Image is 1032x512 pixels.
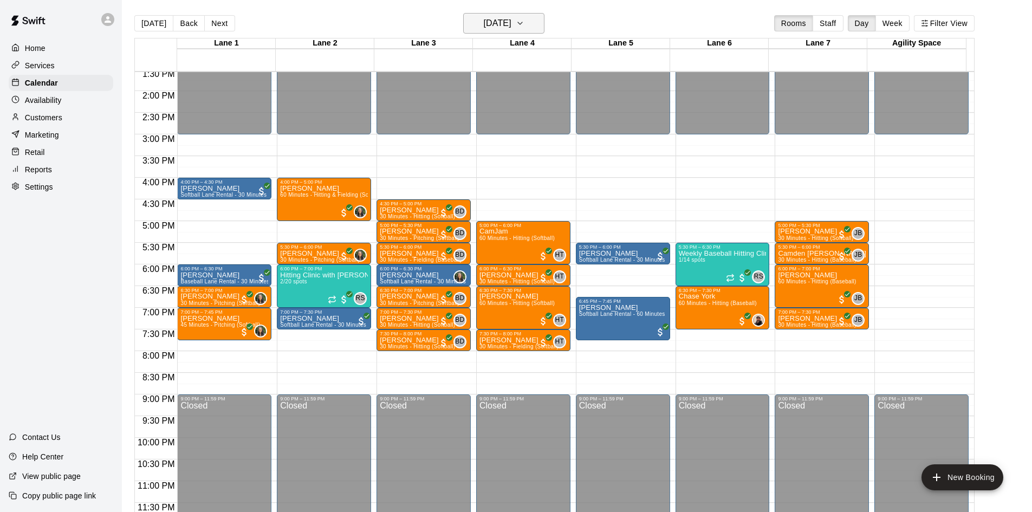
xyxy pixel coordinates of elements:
[752,314,765,327] div: Will Smith
[775,221,869,243] div: 5:00 PM – 5:30 PM: Hannah Seipt
[778,396,866,401] div: 9:00 PM – 11:59 PM
[670,38,769,49] div: Lane 6
[479,396,567,401] div: 9:00 PM – 11:59 PM
[453,227,466,240] div: Bryce Dahnert
[579,299,667,304] div: 6:45 PM – 7:45 PM
[140,156,178,165] span: 3:30 PM
[256,186,267,197] span: All customers have paid
[852,249,865,262] div: Joseph Bauserman
[180,396,268,401] div: 9:00 PM – 11:59 PM
[22,471,81,482] p: View public page
[476,286,570,329] div: 6:30 PM – 7:30 PM: Savannah Clark
[9,75,113,91] a: Calendar
[655,251,666,262] span: All customers have paid
[177,308,271,340] div: 7:00 PM – 7:45 PM: Cameron Young
[856,314,865,327] span: Joseph Bauserman
[380,278,466,284] span: Softball Lane Rental - 30 Minutes
[22,451,63,462] p: Help Center
[280,266,368,271] div: 6:00 PM – 7:00 PM
[377,308,471,329] div: 7:00 PM – 7:30 PM: Peyton Foley
[22,432,61,443] p: Contact Us
[135,459,177,469] span: 10:30 PM
[555,315,564,326] span: HT
[737,316,748,327] span: All customers have paid
[380,322,455,328] span: 30 Minutes - Hitting (Softball)
[255,293,266,304] img: Megan MacDonald
[453,314,466,327] div: Bryce Dahnert
[836,251,847,262] span: All customers have paid
[557,314,566,327] span: Hannah Thomas
[9,40,113,56] div: Home
[479,300,555,306] span: 60 Minutes - Hitting (Softball)
[358,249,367,262] span: Megan MacDonald
[458,249,466,262] span: Bryce Dahnert
[239,327,250,338] span: All customers have paid
[455,315,464,326] span: BD
[484,16,511,31] h6: [DATE]
[239,294,250,305] span: All customers have paid
[140,178,178,187] span: 4:00 PM
[458,292,466,305] span: Bryce Dahnert
[438,208,449,218] span: All customers have paid
[377,243,471,264] div: 5:30 PM – 6:00 PM: Austin Shomaker
[140,286,178,295] span: 6:30 PM
[25,43,46,54] p: Home
[555,250,564,261] span: HT
[555,271,564,282] span: HT
[679,396,767,401] div: 9:00 PM – 11:59 PM
[778,322,856,328] span: 30 Minutes - Hitting (Baseball)
[769,38,867,49] div: Lane 7
[538,273,549,283] span: All customers have paid
[140,243,178,252] span: 5:30 PM
[9,161,113,178] div: Reports
[380,396,468,401] div: 9:00 PM – 11:59 PM
[778,235,853,241] span: 30 Minutes - Hitting (Softball)
[455,250,464,261] span: BD
[377,199,471,221] div: 4:30 PM – 5:00 PM: Charlie Sall
[277,243,371,264] div: 5:30 PM – 6:00 PM: Piper Ramsey
[140,91,178,100] span: 2:00 PM
[140,373,178,382] span: 8:30 PM
[453,270,466,283] div: Megan MacDonald
[380,309,468,315] div: 7:00 PM – 7:30 PM
[354,292,367,305] div: Ridge Staff
[856,249,865,262] span: Joseph Bauserman
[180,278,269,284] span: Baseball Lane Rental - 30 Minutes
[914,15,975,31] button: Filter View
[813,15,843,31] button: Staff
[878,396,965,401] div: 9:00 PM – 11:59 PM
[579,311,665,317] span: Softball Lane Rental - 60 Minutes
[25,95,62,106] p: Availability
[752,270,765,283] div: Ridge Staff
[25,60,55,71] p: Services
[140,264,178,274] span: 6:00 PM
[280,278,307,284] span: 2/20 spots filled
[774,15,813,31] button: Rooms
[453,205,466,218] div: Bryce Dahnert
[775,243,869,264] div: 5:30 PM – 6:00 PM: Camden Farrow
[854,293,862,304] span: JB
[180,322,260,328] span: 45 Minutes - Pitching (Softball)
[555,336,564,347] span: HT
[576,297,670,340] div: 6:45 PM – 7:45 PM: Doug Pratt
[339,251,349,262] span: All customers have paid
[856,292,865,305] span: Joseph Bauserman
[553,314,566,327] div: Hannah Thomas
[572,38,670,49] div: Lane 5
[579,244,667,250] div: 5:30 PM – 6:00 PM
[579,257,665,263] span: Softball Lane Rental - 30 Minutes
[25,112,62,123] p: Customers
[380,344,455,349] span: 30 Minutes - Hitting (Softball)
[354,205,367,218] div: Megan MacDonald
[140,351,178,360] span: 8:00 PM
[479,288,567,293] div: 6:30 PM – 7:30 PM
[778,257,856,263] span: 30 Minutes - Hitting (Baseball)
[557,335,566,348] span: Hannah Thomas
[355,293,365,304] span: RS
[380,331,468,336] div: 7:30 PM – 8:00 PM
[140,329,178,339] span: 7:30 PM
[848,15,876,31] button: Day
[479,223,567,228] div: 5:00 PM – 6:00 PM
[458,335,466,348] span: Bryce Dahnert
